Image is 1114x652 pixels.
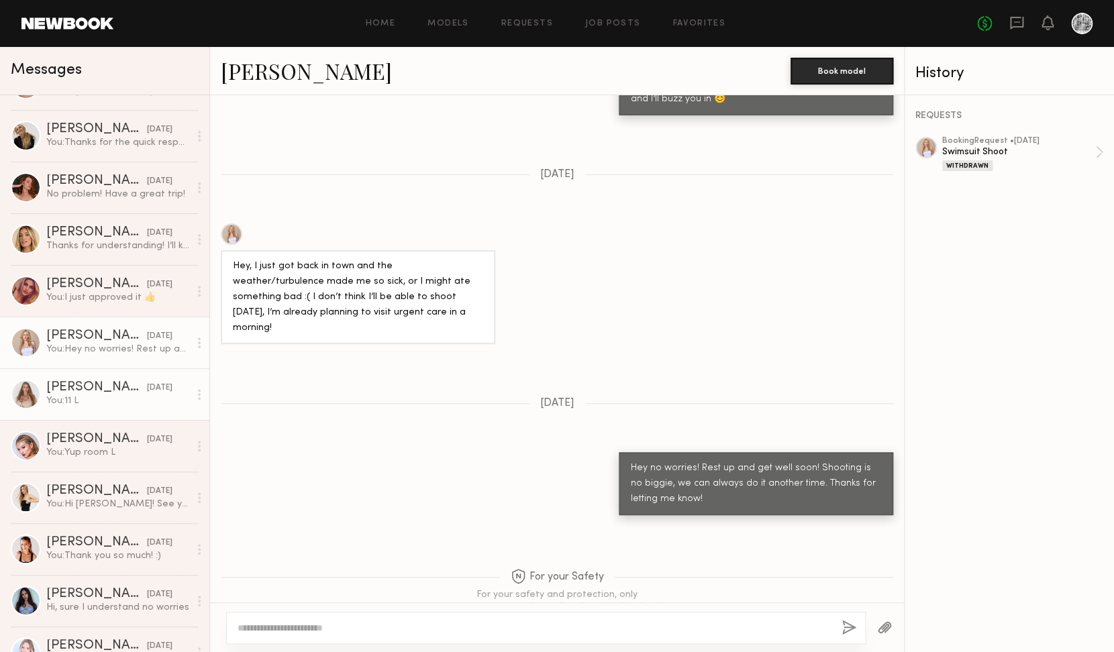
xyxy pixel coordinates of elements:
div: [DATE] [147,382,172,394]
div: History [915,66,1103,81]
span: Messages [11,62,82,78]
a: Book model [791,64,893,76]
a: Requests [501,19,553,28]
div: You: Thanks for the quick response! Just booked you for [DATE] (Fri) at 4pm ☺️ -Address is [STREE... [46,136,189,149]
div: Hey, I just got back in town and the weather/turbulence made me so sick, or I might ate something... [233,259,483,336]
div: Hey no worries! Rest up and get well soon! Shooting is no biggie, we can always do it another tim... [631,461,881,507]
div: [PERSON_NAME] [46,484,147,498]
div: You: Yup room L [46,446,189,459]
div: You: I just approved it 👍 [46,291,189,304]
div: [PERSON_NAME] [46,381,147,394]
div: You: 11 L [46,394,189,407]
div: You: Hey no worries! Rest up and get well soon! Shooting is no biggie, we can always do it anothe... [46,343,189,356]
div: [DATE] [147,175,172,188]
div: You: Thank you so much! :) [46,549,189,562]
div: [PERSON_NAME] [46,433,147,446]
div: [PERSON_NAME] [46,174,147,188]
div: No problem! Have a great trip! [46,188,189,201]
div: [DATE] [147,227,172,239]
a: Models [427,19,468,28]
div: [PERSON_NAME] [46,536,147,549]
div: Swimsuit Shoot [942,146,1095,158]
a: bookingRequest •[DATE]Swimsuit ShootWithdrawn [942,137,1103,171]
div: [DATE] [147,485,172,498]
div: You: Hi [PERSON_NAME]! See you [DATE]! Just message when in front of the building and I’ll buzz y... [46,498,189,510]
div: [DATE] [147,537,172,549]
span: [DATE] [540,169,574,180]
a: Job Posts [585,19,641,28]
button: Book model [791,58,893,85]
div: [DATE] [147,330,172,343]
div: REQUESTS [915,111,1103,121]
div: Withdrawn [942,160,993,171]
div: [DATE] [147,433,172,446]
div: [PERSON_NAME] [46,588,147,601]
div: [DATE] [147,588,172,601]
div: [PERSON_NAME] [46,329,147,343]
div: Thanks for understanding! I’ll keep an eye out! Safe travels! [46,239,189,252]
a: Favorites [672,19,725,28]
span: [DATE] [540,398,574,409]
div: [DATE] [147,123,172,136]
div: Hi, sure I understand no worries [46,601,189,614]
a: [PERSON_NAME] [221,56,392,85]
a: Home [366,19,396,28]
div: For your safety and protection, only communicate and pay directly within Newbook [450,589,664,613]
div: [PERSON_NAME] [46,123,147,136]
div: [PERSON_NAME] [46,226,147,239]
div: booking Request • [DATE] [942,137,1095,146]
div: [PERSON_NAME] [46,278,147,291]
span: For your Safety [511,569,604,586]
div: [DATE] [147,278,172,291]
